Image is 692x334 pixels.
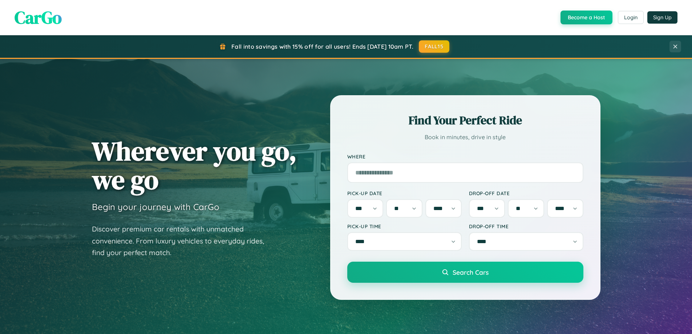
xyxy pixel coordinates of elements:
label: Pick-up Date [347,190,462,196]
button: FALL15 [419,40,449,53]
label: Drop-off Time [469,223,583,229]
h2: Find Your Perfect Ride [347,112,583,128]
span: CarGo [15,5,62,29]
span: Search Cars [453,268,489,276]
label: Drop-off Date [469,190,583,196]
span: Fall into savings with 15% off for all users! Ends [DATE] 10am PT. [231,43,413,50]
button: Become a Host [561,11,612,24]
label: Where [347,153,583,160]
button: Sign Up [647,11,677,24]
p: Book in minutes, drive in style [347,132,583,142]
h1: Wherever you go, we go [92,137,297,194]
button: Search Cars [347,262,583,283]
h3: Begin your journey with CarGo [92,201,219,212]
button: Login [618,11,644,24]
label: Pick-up Time [347,223,462,229]
p: Discover premium car rentals with unmatched convenience. From luxury vehicles to everyday rides, ... [92,223,274,259]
